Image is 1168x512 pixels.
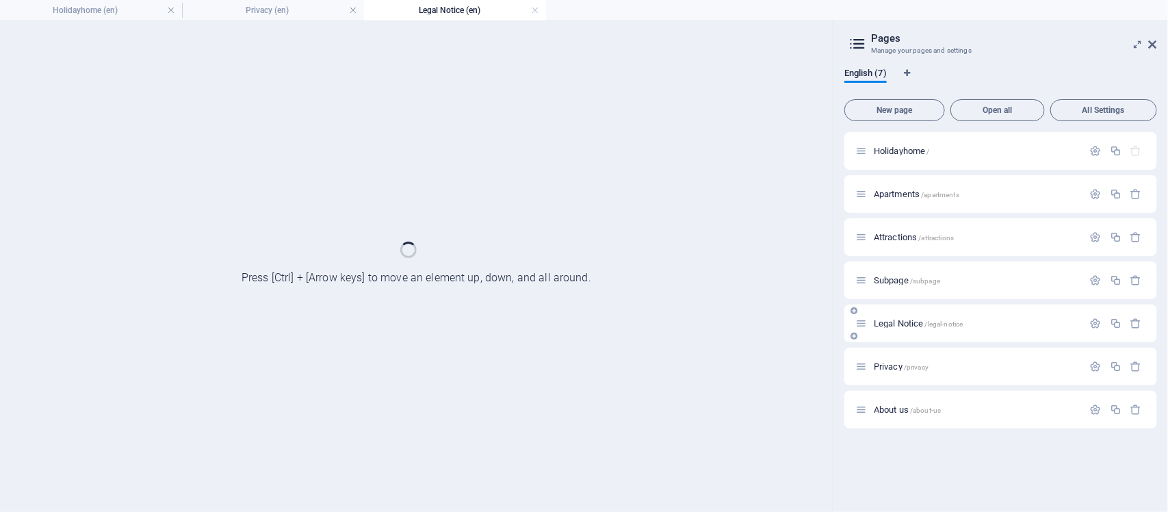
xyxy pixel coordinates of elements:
div: Duplicate [1110,145,1121,157]
div: Duplicate [1110,188,1121,200]
div: Attractions/attractions [870,233,1083,242]
span: Privacy [874,361,929,372]
div: Settings [1090,404,1102,415]
div: Language Tabs [844,68,1157,94]
div: Duplicate [1110,274,1121,286]
h4: Privacy (en) [182,3,364,18]
button: New page [844,99,945,121]
div: Subpage/subpage [870,276,1083,285]
div: Remove [1130,318,1142,329]
span: New page [851,106,939,114]
div: Duplicate [1110,231,1121,243]
span: English (7) [844,65,887,84]
div: Settings [1090,145,1102,157]
span: Click to open page [874,275,940,285]
div: Duplicate [1110,404,1121,415]
div: Holidayhome/ [870,146,1083,155]
button: Open all [950,99,1045,121]
div: Privacy/privacy [870,362,1083,371]
h4: Legal Notice (en) [364,3,546,18]
h2: Pages [871,32,1157,44]
button: All Settings [1050,99,1157,121]
div: Settings [1090,361,1102,372]
span: /legal-notice [925,320,963,328]
div: Remove [1130,188,1142,200]
span: Open all [957,106,1039,114]
div: Duplicate [1110,361,1121,372]
div: Remove [1130,274,1142,286]
span: Click to open page [874,232,954,242]
div: Settings [1090,231,1102,243]
div: Remove [1130,361,1142,372]
div: Legal Notice/legal-notice [870,319,1083,328]
span: /privacy [904,363,929,371]
span: / [927,148,930,155]
span: /about-us [910,407,941,414]
div: Settings [1090,188,1102,200]
span: Click to open page [874,189,959,199]
h3: Manage your pages and settings [871,44,1130,57]
span: /subpage [910,277,940,285]
span: /attractions [919,234,955,242]
span: /apartments [922,191,960,199]
div: Apartments/apartments [870,190,1083,199]
div: Settings [1090,318,1102,329]
div: Duplicate [1110,318,1121,329]
span: All Settings [1056,106,1151,114]
span: Click to open page [874,146,930,156]
div: About us/about-us [870,405,1083,414]
div: The startpage cannot be deleted [1130,145,1142,157]
span: Click to open page [874,405,941,415]
div: Remove [1130,404,1142,415]
div: Settings [1090,274,1102,286]
div: Remove [1130,231,1142,243]
span: Click to open page [874,318,963,329]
